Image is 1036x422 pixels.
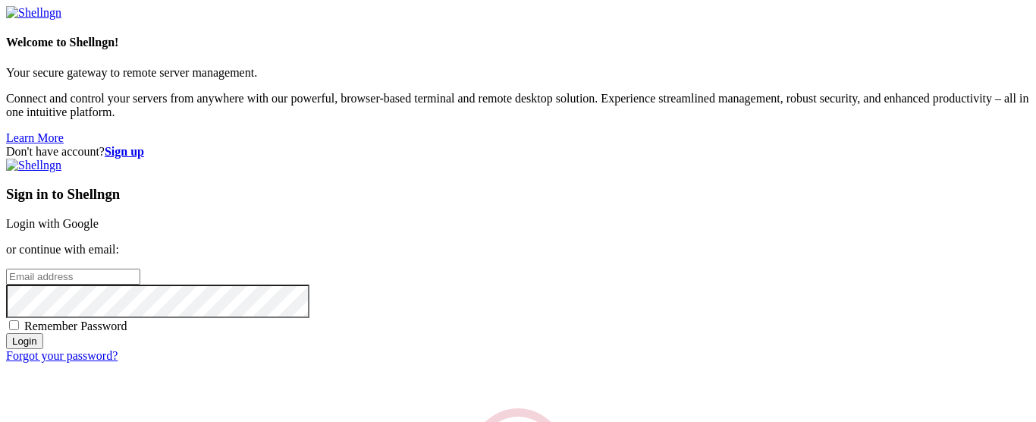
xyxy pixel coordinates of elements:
input: Login [6,333,43,349]
div: Don't have account? [6,145,1030,159]
img: Shellngn [6,6,61,20]
input: Remember Password [9,320,19,330]
p: Your secure gateway to remote server management. [6,66,1030,80]
a: Login with Google [6,217,99,230]
h4: Welcome to Shellngn! [6,36,1030,49]
input: Email address [6,269,140,285]
a: Sign up [105,145,144,158]
a: Learn More [6,131,64,144]
p: or continue with email: [6,243,1030,257]
span: Remember Password [24,320,127,332]
h3: Sign in to Shellngn [6,186,1030,203]
img: Shellngn [6,159,61,172]
p: Connect and control your servers from anywhere with our powerful, browser-based terminal and remo... [6,92,1030,119]
a: Forgot your password? [6,349,118,362]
